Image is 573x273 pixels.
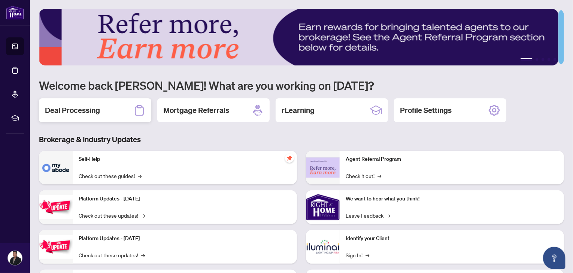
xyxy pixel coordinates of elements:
span: → [366,251,369,259]
button: 3 [542,58,545,61]
a: Sign In!→ [346,251,369,259]
a: Check out these guides!→ [79,172,142,180]
a: Check out these updates!→ [79,251,145,259]
p: Agent Referral Program [346,155,558,163]
h3: Brokerage & Industry Updates [39,134,564,145]
button: 5 [554,58,557,61]
img: Identify your Client [306,230,340,264]
h2: Profile Settings [400,105,452,116]
img: Platform Updates - July 21, 2025 [39,195,73,219]
h2: Mortgage Referrals [163,105,229,116]
p: Platform Updates - [DATE] [79,195,291,203]
img: Slide 0 [39,9,558,65]
a: Check it out!→ [346,172,381,180]
span: → [138,172,142,180]
button: 1 [521,58,533,61]
p: We want to hear what you think! [346,195,558,203]
button: 4 [548,58,551,61]
img: Platform Updates - July 8, 2025 [39,235,73,258]
h2: rLearning [282,105,315,116]
h2: Deal Processing [45,105,100,116]
button: 2 [536,58,539,61]
a: Check out these updates!→ [79,211,145,220]
span: → [141,211,145,220]
span: → [378,172,381,180]
p: Identify your Client [346,234,558,243]
img: Profile Icon [8,251,22,265]
span: → [386,211,390,220]
button: Open asap [543,247,566,269]
p: Platform Updates - [DATE] [79,234,291,243]
span: → [141,251,145,259]
img: Self-Help [39,151,73,184]
img: Agent Referral Program [306,157,340,178]
span: pushpin [285,154,294,163]
a: Leave Feedback→ [346,211,390,220]
img: logo [6,6,24,19]
img: We want to hear what you think! [306,190,340,224]
p: Self-Help [79,155,291,163]
h1: Welcome back [PERSON_NAME]! What are you working on [DATE]? [39,78,564,92]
